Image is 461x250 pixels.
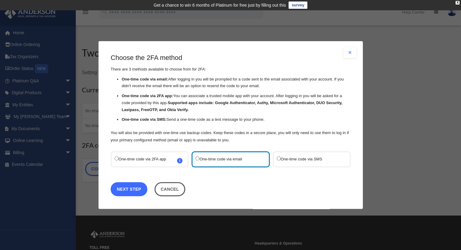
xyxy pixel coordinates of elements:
li: After logging in you will be prompted for a code sent to the email associated with your account. ... [122,76,351,90]
p: You will also be provided with one-time use backup codes. Keep these codes in a secure place, you... [111,129,351,144]
button: Close this dialog window [154,182,185,196]
div: There are 3 methods available to choose from for 2FA: [111,53,351,144]
input: One-time code via 2FA appi [115,156,119,160]
strong: One-time code via email: [122,77,168,81]
a: Next Step [111,182,147,196]
span: i [177,158,182,163]
strong: Supported apps include: Google Authenticator, Authy, Microsoft Authenticator, DUO Security, Lastp... [122,100,342,112]
input: One-time code via SMS [276,156,280,160]
label: One-time code via 2FA app [115,155,179,163]
label: One-time code via SMS [276,155,340,163]
h3: Choose the 2FA method [111,53,351,63]
button: Close modal [343,47,357,58]
strong: One-time code via SMS: [122,117,166,122]
div: close [456,1,459,5]
a: survey [289,2,307,9]
li: You can associate a trusted mobile app with your account. After logging in you will be asked for ... [122,93,351,113]
li: Send a one-time code as a text message to your phone. [122,117,351,123]
input: One-time code via email [195,156,199,160]
label: One-time code via email [195,155,259,163]
strong: One-time code via 2FA app: [122,94,173,98]
div: Get a chance to win 6 months of Platinum for free just by filling out this [154,2,286,9]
